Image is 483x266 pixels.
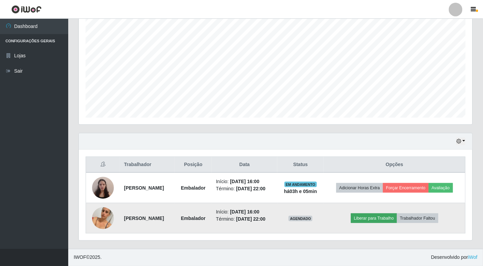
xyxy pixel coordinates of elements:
[230,209,259,215] time: [DATE] 16:00
[212,157,277,173] th: Data
[230,179,259,184] time: [DATE] 16:00
[175,157,212,173] th: Posição
[216,216,273,223] li: Término:
[120,157,175,173] th: Trabalhador
[429,183,453,193] button: Avaliação
[181,216,205,221] strong: Embalador
[236,216,265,222] time: [DATE] 22:00
[216,178,273,185] li: Início:
[92,199,114,238] img: 1754941954755.jpeg
[284,189,317,194] strong: há 03 h e 05 min
[397,213,438,223] button: Trabalhador Faltou
[181,185,205,191] strong: Embalador
[351,213,397,223] button: Liberar para Trabalho
[277,157,324,173] th: Status
[216,185,273,192] li: Término:
[336,183,383,193] button: Adicionar Horas Extra
[216,208,273,216] li: Início:
[468,255,478,260] a: iWof
[236,186,265,191] time: [DATE] 22:00
[74,255,86,260] span: IWOF
[431,254,478,261] span: Desenvolvido por
[74,254,102,261] span: © 2025 .
[289,216,312,221] span: AGENDADO
[124,216,164,221] strong: [PERSON_NAME]
[324,157,465,173] th: Opções
[92,173,114,202] img: 1726231498379.jpeg
[383,183,429,193] button: Forçar Encerramento
[124,185,164,191] strong: [PERSON_NAME]
[11,5,42,14] img: CoreUI Logo
[284,182,317,187] span: EM ANDAMENTO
